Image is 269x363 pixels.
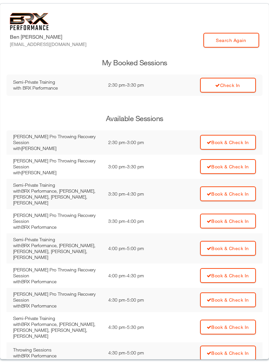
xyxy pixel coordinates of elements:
[13,243,102,260] div: with BRX Performance, [PERSON_NAME], [PERSON_NAME], [PERSON_NAME], [PERSON_NAME]
[105,179,167,209] td: 3:30 pm - 4:30 pm
[105,75,167,96] td: 2:30 pm - 3:30 pm
[10,13,49,30] img: 6f7da32581c89ca25d665dc3aae533e4f14fe3ef_original.svg
[13,170,102,176] div: with [PERSON_NAME]
[13,79,102,85] div: Semi-Private Training
[13,237,102,243] div: Semi-Private Training
[200,346,256,360] a: Book & Check In
[13,353,102,359] div: with BRX Performance
[10,41,87,48] div: [EMAIL_ADDRESS][DOMAIN_NAME]
[13,145,102,151] div: with [PERSON_NAME]
[105,264,167,288] td: 4:00 pm - 4:30 pm
[13,291,102,303] div: [PERSON_NAME] Pro Throwing Recovery Session
[200,186,256,201] a: Book & Check In
[200,135,256,150] a: Book & Check In
[105,233,167,264] td: 4:00 pm - 5:00 pm
[200,268,256,283] a: Book & Check In
[13,315,102,321] div: Semi-Private Training
[13,224,102,230] div: with BRX Performance
[200,320,256,334] a: Book & Check In
[7,58,262,68] h3: My Booked Sessions
[200,292,256,307] a: Book & Check In
[105,209,167,233] td: 3:30 pm - 4:00 pm
[7,114,262,124] h3: Available Sessions
[13,267,102,279] div: [PERSON_NAME] Pro Throwing Recovery Session
[13,321,102,339] div: with BRX Performance, [PERSON_NAME], [PERSON_NAME], [PERSON_NAME], [PERSON_NAME]
[105,288,167,312] td: 4:30 pm - 5:00 pm
[13,279,102,285] div: with BRX Performance
[13,134,102,145] div: [PERSON_NAME] Pro Throwing Recovery Session
[13,85,102,91] div: with BRX Performance
[105,130,167,155] td: 2:30 pm - 3:00 pm
[13,347,102,353] div: Throwing Sessions
[13,158,102,170] div: [PERSON_NAME] Pro Throwing Recovery Session
[13,182,102,188] div: Semi-Private Training
[13,303,102,309] div: with BRX Performance
[13,188,102,206] div: with BRX Performance, [PERSON_NAME], [PERSON_NAME], [PERSON_NAME], [PERSON_NAME]
[200,159,256,174] a: Book & Check In
[200,78,256,93] a: Check In
[105,155,167,179] td: 3:00 pm - 3:30 pm
[203,33,259,48] a: Search Again
[200,214,256,228] a: Book & Check In
[200,241,256,256] a: Book & Check In
[10,33,87,48] label: Ben [PERSON_NAME]
[105,312,167,342] td: 4:30 pm - 5:30 pm
[13,212,102,224] div: [PERSON_NAME] Pro Throwing Recovery Session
